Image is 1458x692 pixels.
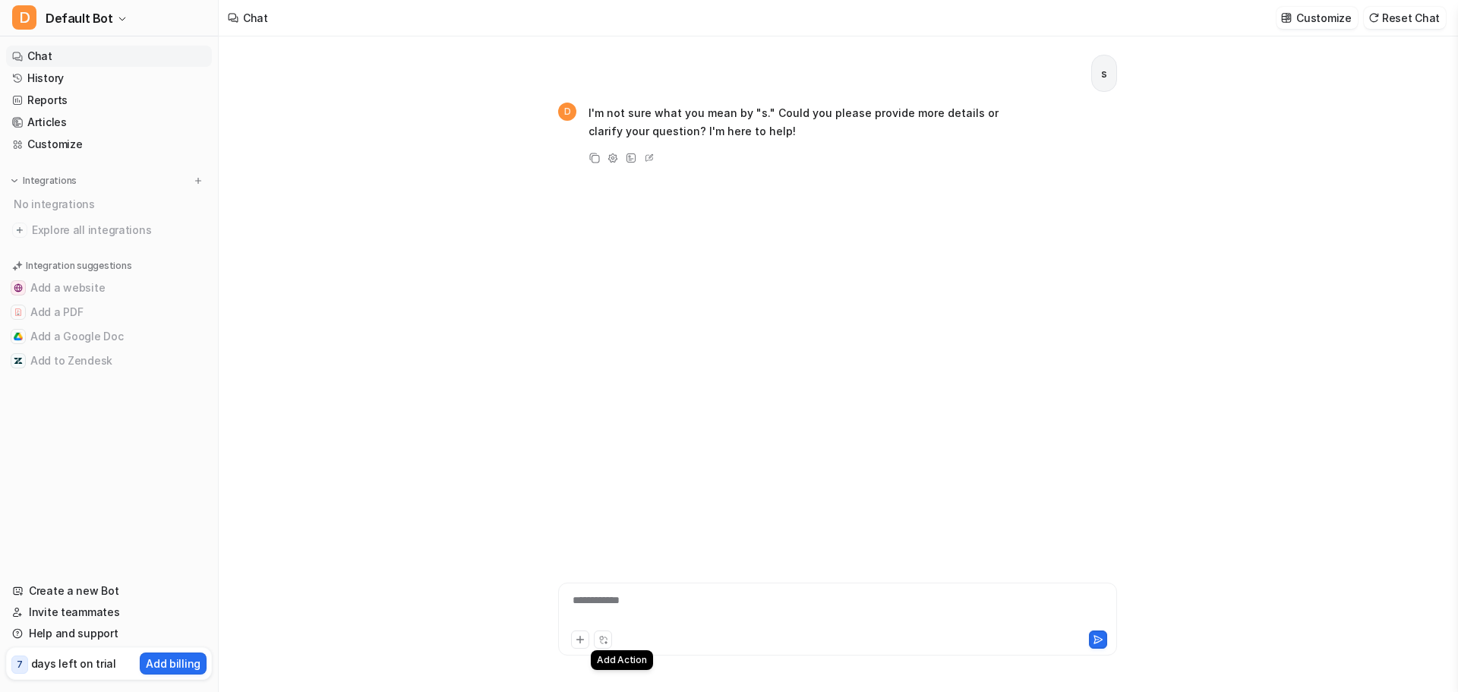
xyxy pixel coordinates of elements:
button: Add a websiteAdd a website [6,276,212,300]
button: Integrations [6,173,81,188]
p: s [1101,65,1107,83]
a: Invite teammates [6,602,212,623]
p: 7 [17,658,23,671]
a: Help and support [6,623,212,644]
img: Add to Zendesk [14,356,23,365]
button: Add billing [140,653,207,675]
p: Integrations [23,175,77,187]
p: I'm not sure what you mean by "s." Could you please provide more details or clarify your question... [589,104,1033,141]
a: Create a new Bot [6,580,212,602]
div: No integrations [9,191,212,216]
span: D [12,5,36,30]
img: Add a PDF [14,308,23,317]
button: Customize [1277,7,1357,29]
span: Explore all integrations [32,218,206,242]
button: Add to ZendeskAdd to Zendesk [6,349,212,373]
a: Explore all integrations [6,220,212,241]
img: Add a Google Doc [14,332,23,341]
p: Add billing [146,656,200,671]
button: Add a PDFAdd a PDF [6,300,212,324]
img: expand menu [9,175,20,186]
div: Add Action [591,650,653,670]
a: History [6,68,212,89]
p: days left on trial [31,656,116,671]
img: reset [1368,12,1379,24]
a: Chat [6,46,212,67]
span: D [558,103,576,121]
img: explore all integrations [12,223,27,238]
p: Integration suggestions [26,259,131,273]
img: Add a website [14,283,23,292]
button: Reset Chat [1364,7,1446,29]
a: Articles [6,112,212,133]
a: Reports [6,90,212,111]
img: menu_add.svg [193,175,204,186]
img: customize [1281,12,1292,24]
a: Customize [6,134,212,155]
p: Customize [1296,10,1351,26]
span: Default Bot [46,8,113,29]
button: Add a Google DocAdd a Google Doc [6,324,212,349]
div: Chat [243,10,268,26]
